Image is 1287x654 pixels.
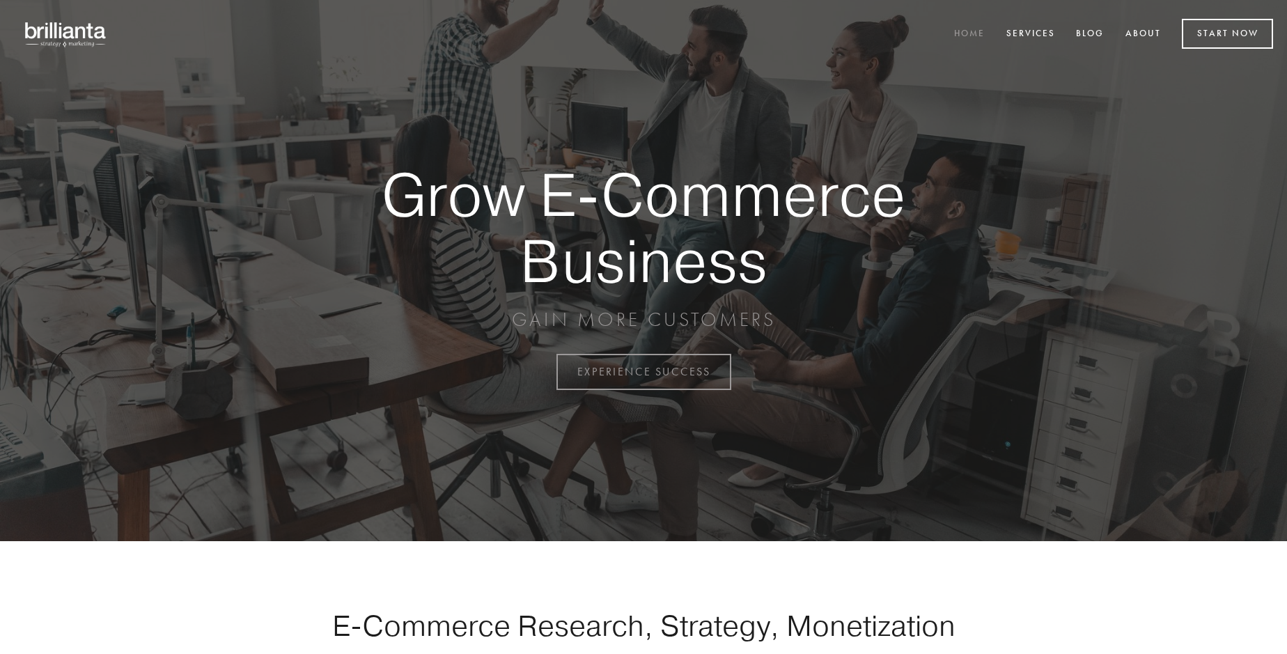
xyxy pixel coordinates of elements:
strong: Grow E-Commerce Business [333,162,954,293]
p: GAIN MORE CUSTOMERS [333,307,954,332]
a: EXPERIENCE SUCCESS [556,354,731,390]
a: Home [945,23,994,46]
a: Services [997,23,1064,46]
a: Start Now [1182,19,1273,49]
a: Blog [1067,23,1113,46]
h1: E-Commerce Research, Strategy, Monetization [288,608,999,643]
a: About [1116,23,1170,46]
img: brillianta - research, strategy, marketing [14,14,118,54]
